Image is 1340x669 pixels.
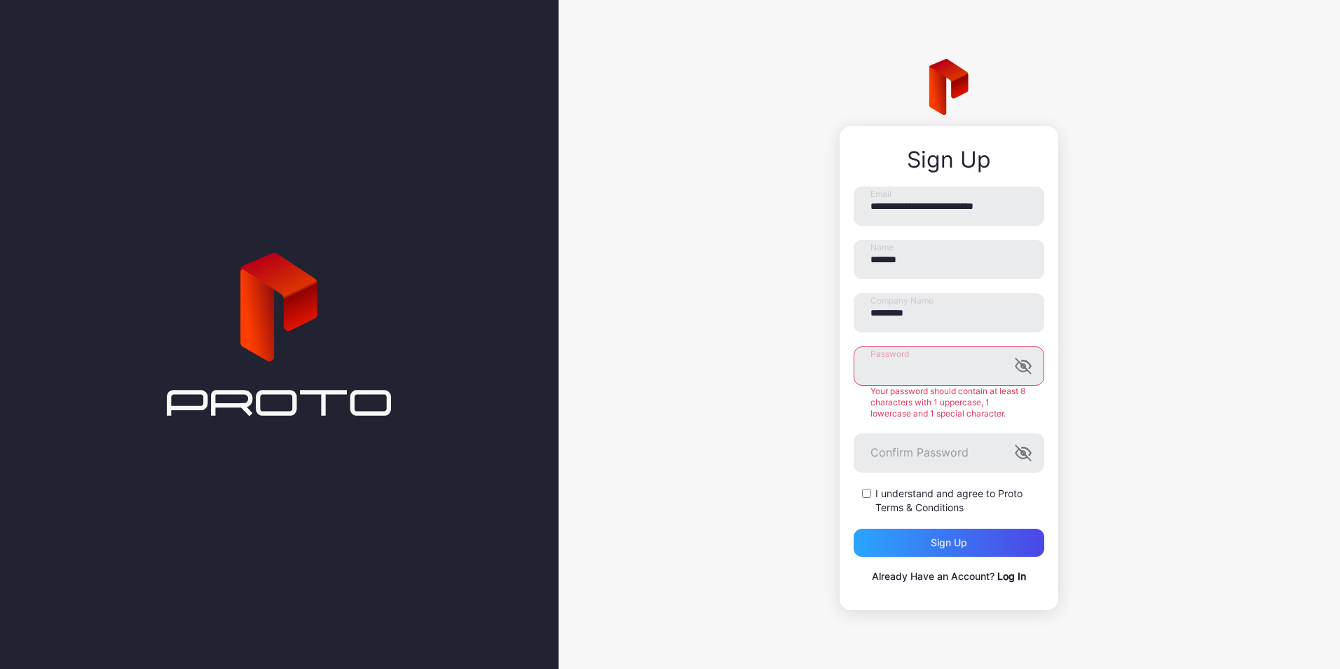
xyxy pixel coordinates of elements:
[875,487,1044,515] label: I understand and agree to
[854,293,1044,332] input: Company Name
[1015,445,1032,461] button: Confirm Password
[931,537,967,548] div: Sign up
[997,570,1026,582] a: Log In
[1015,358,1032,374] button: Password
[854,386,1044,419] div: Your password should contain at least 8 characters with 1 uppercase, 1 lowercase and 1 special ch...
[854,346,1044,386] input: Password
[854,568,1044,585] p: Already Have an Account?
[854,529,1044,557] button: Sign up
[854,187,1044,226] input: Email
[854,433,1044,473] input: Confirm Password
[854,240,1044,279] input: Name
[854,147,1044,173] div: Sign Up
